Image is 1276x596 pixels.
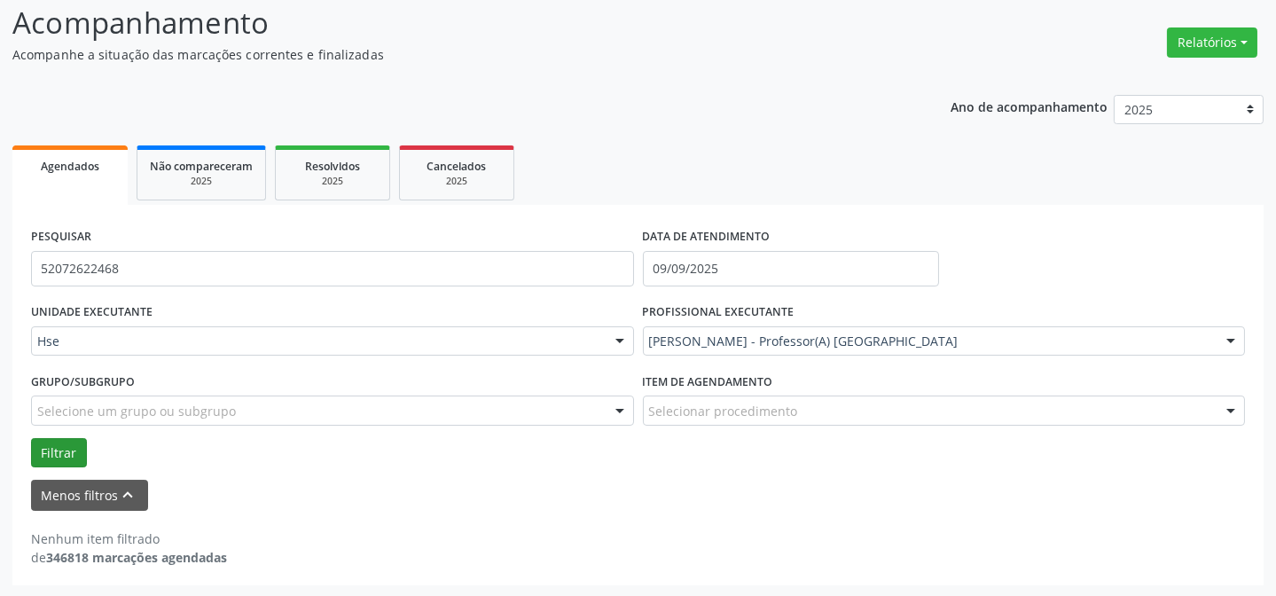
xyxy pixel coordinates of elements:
strong: 346818 marcações agendadas [46,549,227,566]
label: PROFISSIONAL EXECUTANTE [643,299,795,326]
div: de [31,548,227,567]
label: PESQUISAR [31,223,91,251]
label: DATA DE ATENDIMENTO [643,223,771,251]
p: Acompanhamento [12,1,889,45]
label: Grupo/Subgrupo [31,368,135,396]
span: Agendados [41,159,99,174]
label: Item de agendamento [643,368,773,396]
span: Hse [37,333,598,350]
input: Nome, código do beneficiário ou CPF [31,251,634,286]
div: 2025 [412,175,501,188]
p: Acompanhe a situação das marcações correntes e finalizadas [12,45,889,64]
input: Selecione um intervalo [643,251,940,286]
i: keyboard_arrow_up [119,485,138,505]
p: Ano de acompanhamento [951,95,1108,117]
div: 2025 [150,175,253,188]
span: Não compareceram [150,159,253,174]
span: Cancelados [427,159,487,174]
button: Filtrar [31,438,87,468]
button: Menos filtroskeyboard_arrow_up [31,480,148,511]
div: 2025 [288,175,377,188]
div: Nenhum item filtrado [31,529,227,548]
span: Selecione um grupo ou subgrupo [37,402,236,420]
span: [PERSON_NAME] - Professor(A) [GEOGRAPHIC_DATA] [649,333,1209,350]
span: Selecionar procedimento [649,402,798,420]
span: Resolvidos [305,159,360,174]
button: Relatórios [1167,27,1257,58]
label: UNIDADE EXECUTANTE [31,299,153,326]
